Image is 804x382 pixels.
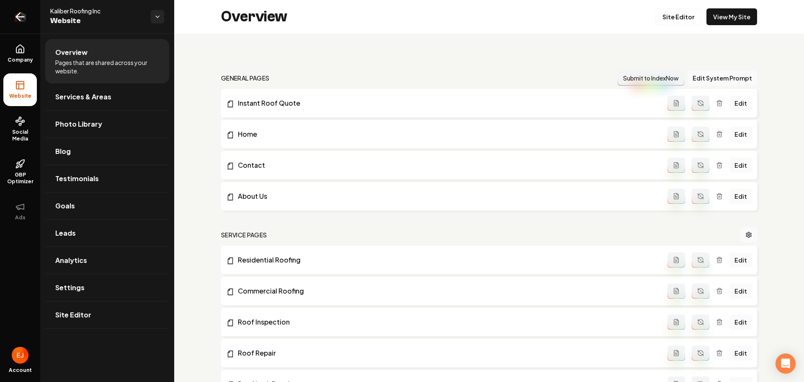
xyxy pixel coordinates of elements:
a: Site Editor [45,301,169,328]
a: GBP Optimizer [3,152,37,192]
a: Roof Repair [226,348,667,358]
a: Edit [729,283,752,299]
a: View My Site [706,8,757,25]
span: Social Media [3,129,37,142]
a: Services & Areas [45,83,169,110]
span: Blog [55,146,71,156]
a: Company [3,37,37,70]
span: Company [4,57,36,63]
span: Website [6,93,35,99]
button: Add admin page prompt [667,346,685,361]
a: Edit [729,127,752,142]
span: Goals [55,201,75,211]
span: Site Editor [55,310,91,320]
a: Contact [226,160,667,170]
button: Add admin page prompt [667,158,685,173]
a: Residential Roofing [226,255,667,265]
a: Edit [729,346,752,361]
a: Edit [729,189,752,204]
a: Edit [729,314,752,330]
a: Site Editor [655,8,701,25]
button: Submit to IndexNow [618,70,684,86]
span: Overview [55,47,88,57]
a: Edit [729,96,752,111]
span: Pages that are shared across your website. [55,58,159,75]
a: Instant Roof Quote [226,98,667,108]
a: Leads [45,220,169,247]
button: Ads [3,195,37,228]
span: Website [50,15,144,27]
span: Photo Library [55,119,102,129]
span: Services & Areas [55,92,111,102]
a: Analytics [45,247,169,274]
span: Account [9,367,32,374]
button: Add admin page prompt [667,252,685,268]
a: About Us [226,191,667,201]
span: Kaliber Roofing Inc [50,7,144,15]
button: Add admin page prompt [667,96,685,111]
a: Edit [729,252,752,268]
button: Add admin page prompt [667,314,685,330]
span: Leads [55,228,76,238]
a: Home [226,129,667,139]
button: Add admin page prompt [667,283,685,299]
a: Edit [729,158,752,173]
span: GBP Optimizer [3,172,37,185]
span: Testimonials [55,174,99,184]
button: Open user button [12,347,28,364]
button: Add admin page prompt [667,189,685,204]
span: Settings [55,283,85,293]
button: Edit System Prompt [688,70,757,86]
a: Social Media [3,109,37,149]
a: Blog [45,138,169,165]
a: Photo Library [45,111,169,138]
a: Goals [45,192,169,219]
span: Analytics [55,255,87,265]
img: Eduard Joers [12,347,28,364]
h2: Overview [221,8,287,25]
button: Add admin page prompt [667,127,685,142]
a: Testimonials [45,165,169,192]
h2: Service Pages [221,231,267,239]
a: Commercial Roofing [226,286,667,296]
a: Settings [45,274,169,301]
h2: general pages [221,74,270,82]
a: Roof Inspection [226,317,667,327]
div: Open Intercom Messenger [776,353,796,374]
span: Ads [12,214,29,221]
